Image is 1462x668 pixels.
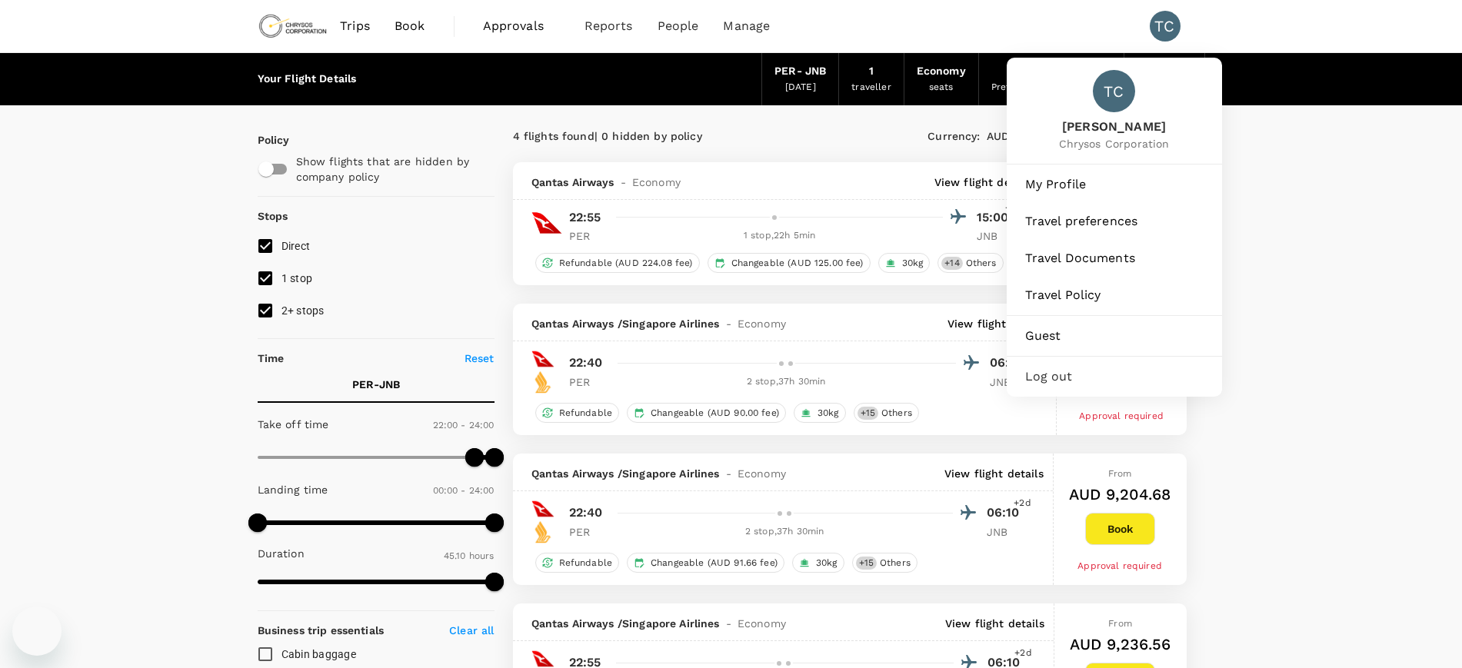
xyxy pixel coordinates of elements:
a: Travel preferences [1013,204,1216,238]
strong: Business trip essentials [258,624,385,636]
span: Refundable (AUD 224.08 fee) [553,257,699,270]
p: Clear all [449,623,494,638]
span: Reports [584,17,633,35]
div: 1 stop , 22h 5min [617,228,943,244]
span: Currency : [927,128,980,145]
div: Refundable (AUD 224.08 fee) [535,253,700,273]
span: Qantas Airways / Singapore Airlines [531,466,720,481]
div: 1 [869,63,874,80]
span: Others [960,257,1003,270]
div: +14Others [937,253,1003,273]
img: QF [531,347,554,371]
p: JNB [990,374,1028,390]
span: Approvals [483,17,560,35]
span: Guest [1025,327,1204,345]
p: Landing time [258,482,328,497]
span: Refundable [553,407,619,420]
p: Time [258,351,285,366]
img: QF [531,497,554,520]
span: From [1108,468,1132,479]
p: View flight details [945,616,1044,631]
p: Show flights that are hidden by company policy [296,154,484,184]
p: Policy [258,132,271,148]
span: Direct [281,240,311,252]
div: TC [1150,11,1181,42]
button: Book [1085,513,1155,545]
p: PER [569,228,608,244]
span: Log out [1025,367,1204,386]
span: + 15 [858,407,878,420]
img: QF [531,208,562,238]
div: Changeable (AUD 91.66 fee) [627,553,784,573]
span: Changeable (AUD 125.00 fee) [725,257,870,270]
span: Economy [738,466,786,481]
div: Economy [917,63,966,80]
span: 00:00 - 24:00 [433,485,495,496]
span: Book [395,17,425,35]
p: View flight details [947,316,1047,331]
span: 1 stop [281,272,313,284]
span: Manage [723,17,770,35]
span: - [614,174,632,190]
span: Qantas Airways / Singapore Airlines [531,316,720,331]
div: PER - JNB [774,63,826,80]
img: Chrysos Corporation [258,9,328,43]
div: 30kg [792,553,844,573]
div: 4 flights found | 0 hidden by policy [513,128,850,145]
p: View flight details [934,174,1034,190]
div: Log out [1013,360,1216,394]
span: 30kg [810,557,844,570]
p: 15:00 [977,208,1015,227]
span: + 14 [941,257,962,270]
div: 2 stop , 37h 30min [617,524,953,540]
div: 30kg [794,403,846,423]
p: PER [569,374,608,390]
span: 30kg [896,257,930,270]
span: Refundable [553,557,619,570]
div: Refundable [535,553,620,573]
div: [DATE] [785,80,816,95]
span: Travel Policy [1025,286,1204,304]
div: TC [1093,70,1135,112]
span: From [1108,618,1132,629]
span: Chrysos Corporation [1059,136,1170,151]
strong: Stops [258,210,288,222]
p: Reset [465,351,495,366]
p: JNB [977,228,1015,244]
p: PER [569,524,608,540]
div: Changeable (AUD 90.00 fee) [627,403,786,423]
span: - [720,316,738,331]
div: 2 stop , 37h 30min [617,374,956,390]
a: My Profile [1013,168,1216,201]
div: Preferred loyalty program [991,80,1111,95]
p: 22:40 [569,503,603,522]
p: 06:10 [987,503,1025,522]
div: traveller [851,80,891,95]
span: Economy [738,316,786,331]
span: Economy [738,616,786,631]
span: [PERSON_NAME] [1059,118,1170,136]
span: Travel preferences [1025,212,1204,231]
span: Others [874,557,917,570]
span: 45.10 hours [444,550,495,561]
span: 22:00 - 24:00 [433,420,495,430]
p: View flight details [944,466,1044,481]
span: - [720,616,738,631]
span: + 15 [856,557,877,570]
div: Refundable [535,403,620,423]
p: PER - JNB [352,377,400,392]
span: Travel Documents [1025,249,1204,268]
p: JNB [987,524,1025,540]
img: SQ [531,520,554,543]
span: Cabin baggage [281,648,356,660]
span: People [658,17,699,35]
span: - [720,466,738,481]
p: Take off time [258,417,329,432]
span: Approval required [1079,410,1164,421]
span: Approval required [1077,560,1162,571]
div: +15Others [854,403,919,423]
p: 06:10 [990,354,1028,372]
div: Changeable (AUD 125.00 fee) [708,253,871,273]
div: Your Flight Details [258,71,357,88]
span: Changeable (AUD 90.00 fee) [644,407,785,420]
